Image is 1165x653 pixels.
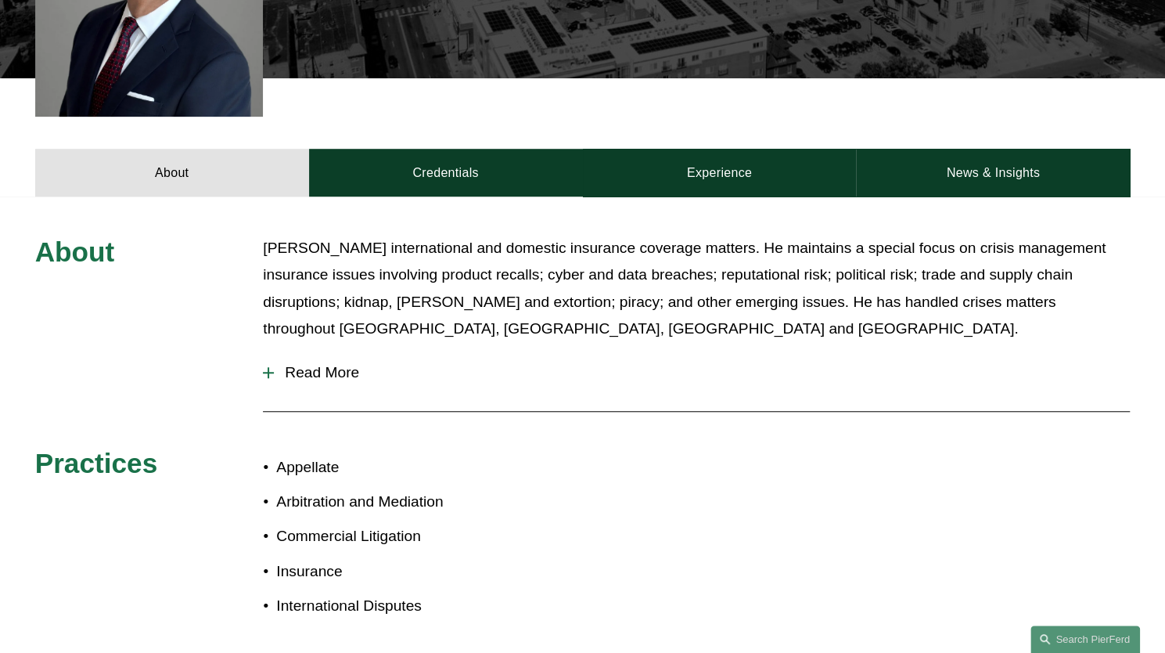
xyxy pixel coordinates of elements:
[1030,626,1140,653] a: Search this site
[276,489,582,516] p: Arbitration and Mediation
[309,149,583,196] a: Credentials
[35,236,115,267] span: About
[35,448,158,478] span: Practices
[856,149,1130,196] a: News & Insights
[276,454,582,482] p: Appellate
[276,558,582,586] p: Insurance
[583,149,857,196] a: Experience
[263,352,1130,393] button: Read More
[274,364,1130,381] span: Read More
[276,523,582,550] p: Commercial Litigation
[35,149,309,196] a: About
[263,235,1130,343] p: [PERSON_NAME] international and domestic insurance coverage matters. He maintains a special focus...
[276,593,582,620] p: International Disputes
